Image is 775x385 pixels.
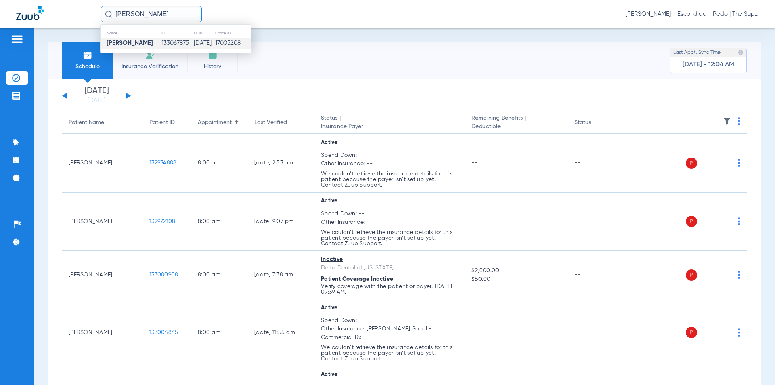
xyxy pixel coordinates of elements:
[321,197,459,205] div: Active
[738,50,744,55] img: last sync help info
[471,122,561,131] span: Deductible
[10,34,23,44] img: hamburger-icon
[248,193,314,251] td: [DATE] 9:07 PM
[321,304,459,312] div: Active
[161,29,193,38] th: ID
[321,160,459,168] span: Other Insurance: --
[101,6,202,22] input: Search for patients
[191,134,248,193] td: 8:00 AM
[465,112,568,134] th: Remaining Benefits |
[568,134,622,193] td: --
[686,158,697,169] span: P
[248,299,314,366] td: [DATE] 11:55 AM
[683,61,734,69] span: [DATE] - 12:04 AM
[69,118,136,127] div: Patient Name
[471,267,561,275] span: $2,000.00
[471,330,478,335] span: --
[248,134,314,193] td: [DATE] 2:53 AM
[686,269,697,281] span: P
[321,345,459,362] p: We couldn’t retrieve the insurance details for this patient because the payer isn’t set up yet. C...
[193,63,232,71] span: History
[321,122,459,131] span: Insurance Payer
[321,264,459,272] div: Delta Dental of [US_STATE]
[198,118,232,127] div: Appointment
[735,346,775,385] iframe: Chat Widget
[149,118,175,127] div: Patient ID
[738,328,740,337] img: group-dot-blue.svg
[686,327,697,338] span: P
[686,216,697,227] span: P
[321,139,459,147] div: Active
[471,275,561,284] span: $50.00
[191,193,248,251] td: 8:00 AM
[105,11,112,18] img: Search Icon
[149,219,175,224] span: 132972108
[568,251,622,299] td: --
[471,160,478,166] span: --
[321,370,459,379] div: Active
[321,151,459,160] span: Spend Down: --
[62,193,143,251] td: [PERSON_NAME]
[208,50,218,60] img: History
[193,29,215,38] th: DOB
[738,217,740,225] img: group-dot-blue.svg
[149,272,178,278] span: 133080908
[321,316,459,325] span: Spend Down: --
[62,251,143,299] td: [PERSON_NAME]
[321,325,459,342] span: Other Insurance: [PERSON_NAME] Socal - Commercial Rx
[149,160,176,166] span: 132934888
[149,330,178,335] span: 133004845
[62,299,143,366] td: [PERSON_NAME]
[215,38,251,49] td: 17005208
[145,50,155,60] img: Manual Insurance Verification
[321,255,459,264] div: Inactive
[72,87,121,105] li: [DATE]
[254,118,308,127] div: Last Verified
[72,97,121,105] a: [DATE]
[198,118,241,127] div: Appointment
[471,219,478,224] span: --
[568,193,622,251] td: --
[321,284,459,295] p: Verify coverage with the patient or payer. [DATE] 09:39 AM.
[119,63,181,71] span: Insurance Verification
[191,251,248,299] td: 8:00 AM
[254,118,287,127] div: Last Verified
[161,38,193,49] td: 133067875
[321,218,459,227] span: Other Insurance: --
[68,63,107,71] span: Schedule
[101,29,161,38] th: Name
[16,6,44,20] img: Zuub Logo
[107,40,153,46] strong: [PERSON_NAME]
[193,38,215,49] td: [DATE]
[149,118,185,127] div: Patient ID
[738,271,740,279] img: group-dot-blue.svg
[69,118,104,127] div: Patient Name
[321,276,393,282] span: Patient Coverage Inactive
[738,159,740,167] img: group-dot-blue.svg
[673,48,722,57] span: Last Appt. Sync Time:
[248,251,314,299] td: [DATE] 7:38 AM
[215,29,251,38] th: Office ID
[568,112,622,134] th: Status
[738,117,740,125] img: group-dot-blue.svg
[321,229,459,246] p: We couldn’t retrieve the insurance details for this patient because the payer isn’t set up yet. C...
[723,117,731,125] img: filter.svg
[62,134,143,193] td: [PERSON_NAME]
[191,299,248,366] td: 8:00 AM
[568,299,622,366] td: --
[321,171,459,188] p: We couldn’t retrieve the insurance details for this patient because the payer isn’t set up yet. C...
[321,210,459,218] span: Spend Down: --
[83,50,92,60] img: Schedule
[626,10,759,18] span: [PERSON_NAME] - Escondido - Pedo | The Super Dentists
[314,112,465,134] th: Status |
